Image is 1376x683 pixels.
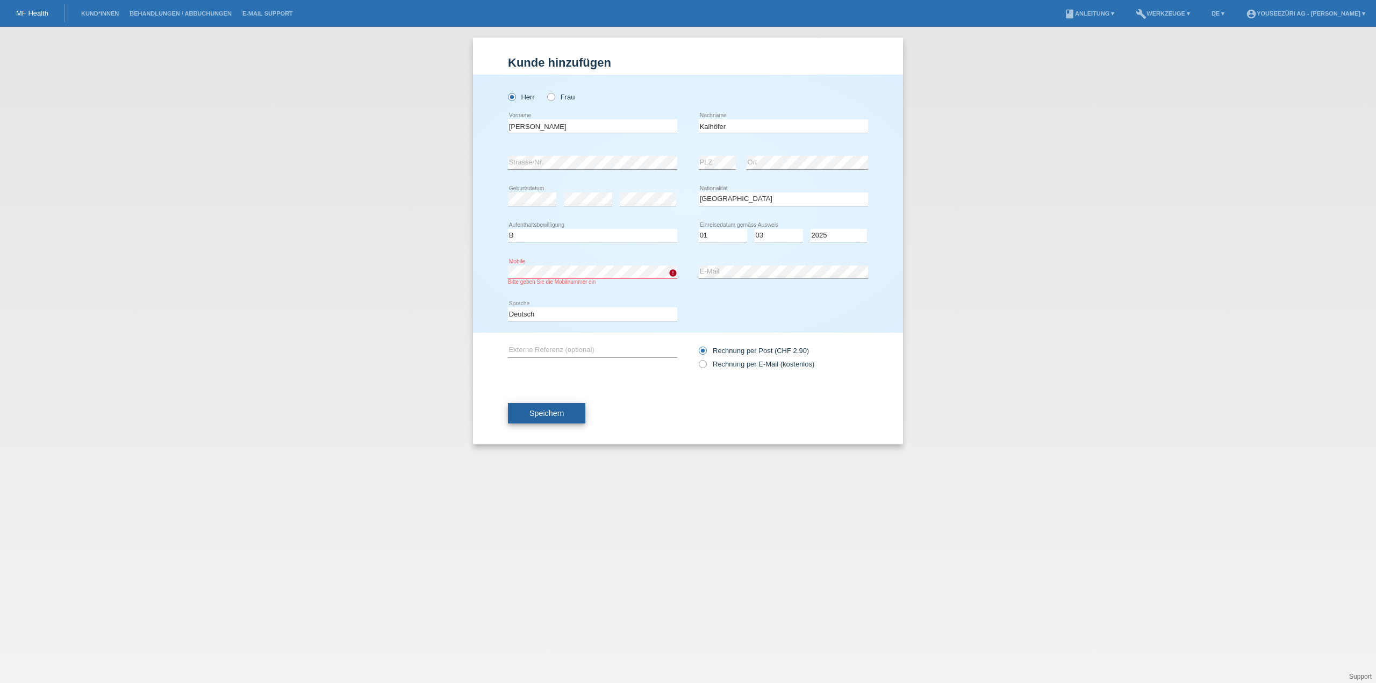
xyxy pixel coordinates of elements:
div: Bitte geben Sie die Mobilnummer ein [508,279,677,285]
a: Support [1349,673,1372,680]
input: Herr [508,93,515,100]
i: book [1064,9,1075,19]
a: E-Mail Support [237,10,298,17]
button: Speichern [508,403,585,423]
input: Rechnung per E-Mail (kostenlos) [699,360,706,373]
a: MF Health [16,9,48,17]
label: Rechnung per E-Mail (kostenlos) [699,360,814,368]
a: DE ▾ [1206,10,1230,17]
h1: Kunde hinzufügen [508,56,868,69]
a: bookAnleitung ▾ [1059,10,1120,17]
a: Kund*innen [76,10,124,17]
i: error [669,269,677,277]
a: Behandlungen / Abbuchungen [124,10,237,17]
label: Frau [547,93,575,101]
a: buildWerkzeuge ▾ [1130,10,1195,17]
label: Rechnung per Post (CHF 2.90) [699,347,809,355]
input: Rechnung per Post (CHF 2.90) [699,347,706,360]
i: account_circle [1246,9,1257,19]
span: Speichern [529,409,564,418]
i: build [1136,9,1146,19]
label: Herr [508,93,535,101]
input: Frau [547,93,554,100]
a: account_circleYOUSEEZüRi AG - [PERSON_NAME] ▾ [1241,10,1371,17]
